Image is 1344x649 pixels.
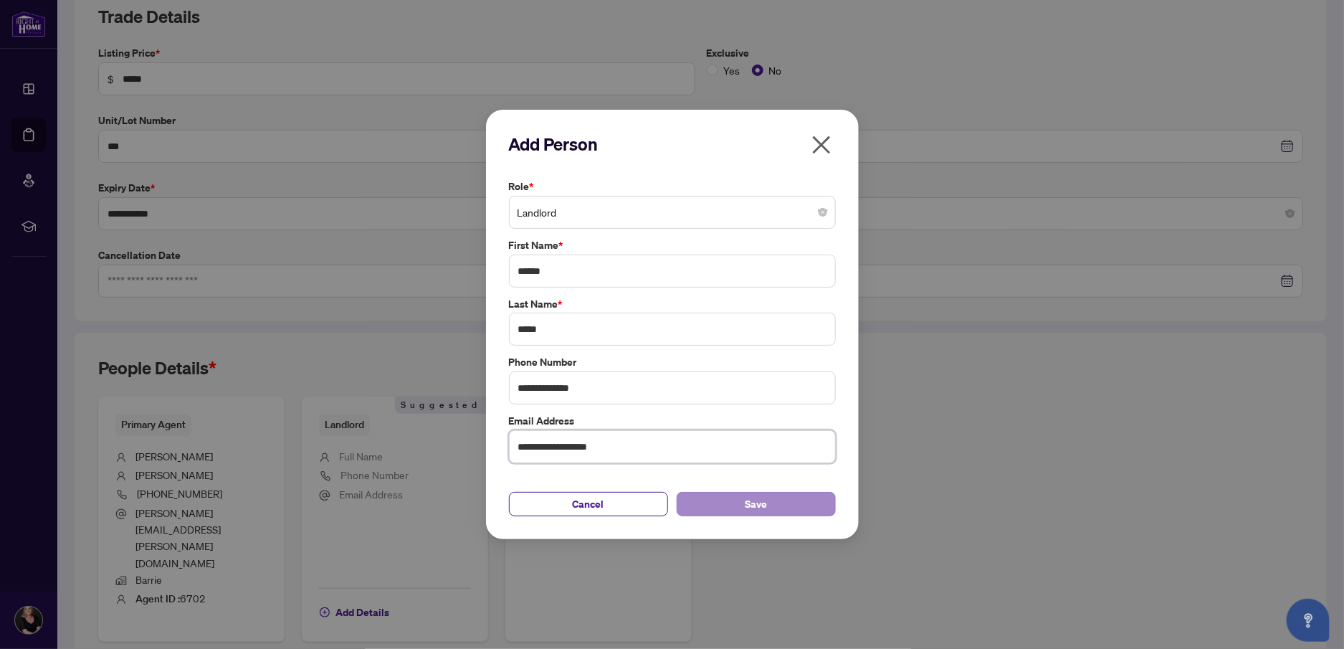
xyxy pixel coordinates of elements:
span: Landlord [518,199,827,226]
button: Cancel [509,492,668,516]
span: close-circle [819,208,827,217]
label: Phone Number [509,354,836,370]
label: Last Name [509,296,836,312]
button: Open asap [1287,599,1330,642]
span: Save [745,493,767,516]
h2: Add Person [509,133,836,156]
label: First Name [509,237,836,253]
span: Cancel [573,493,604,516]
span: close [810,133,833,156]
label: Email Address [509,413,836,429]
button: Save [677,492,836,516]
label: Role [509,179,836,194]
